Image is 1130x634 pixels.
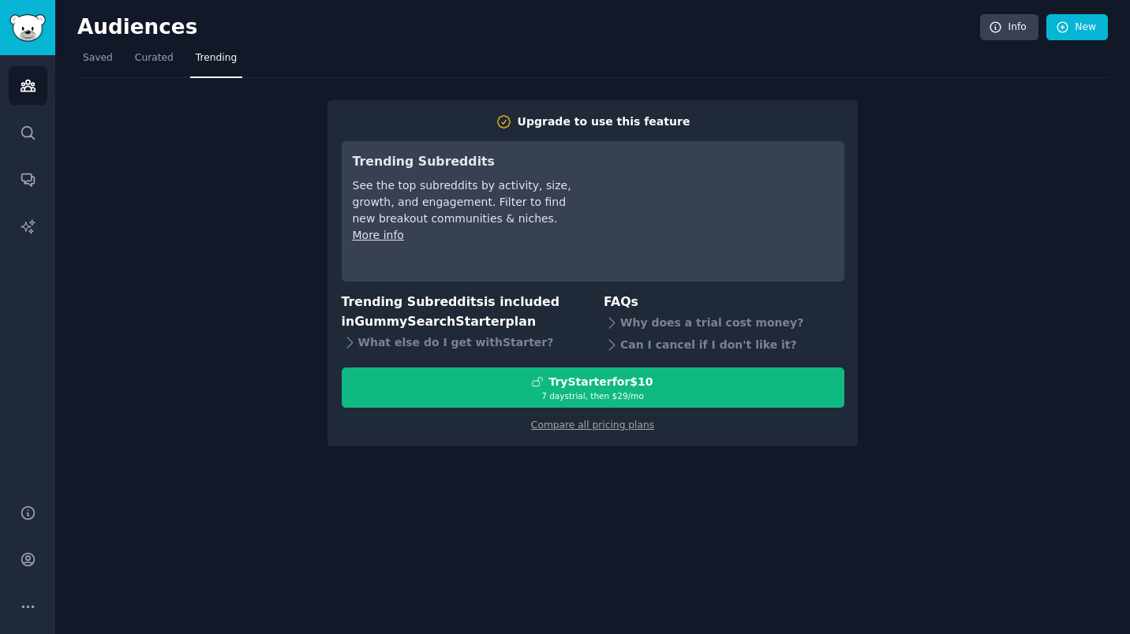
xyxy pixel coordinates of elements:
div: Upgrade to use this feature [518,114,690,130]
span: GummySearch Starter [354,314,505,329]
h3: Trending Subreddits [353,152,574,172]
span: Saved [83,51,113,65]
h2: Audiences [77,15,980,40]
div: See the top subreddits by activity, size, growth, and engagement. Filter to find new breakout com... [353,177,574,227]
a: Info [980,14,1038,41]
div: Can I cancel if I don't like it? [604,334,844,356]
a: Saved [77,46,118,78]
a: Compare all pricing plans [531,420,654,431]
a: More info [353,229,404,241]
a: Curated [129,46,179,78]
button: TryStarterfor$107 daystrial, then $29/mo [342,367,844,408]
h3: Trending Subreddits is included in plan [342,293,582,331]
a: Trending [190,46,242,78]
iframe: YouTube video player [597,152,833,270]
div: Try Starter for $10 [548,374,653,390]
div: 7 days trial, then $ 29 /mo [342,390,844,401]
div: Why does a trial cost money? [604,312,844,334]
span: Trending [196,51,237,65]
a: New [1046,14,1108,41]
div: What else do I get with Starter ? [342,331,582,353]
span: Curated [135,51,174,65]
img: GummySearch logo [9,14,46,42]
h3: FAQs [604,293,844,312]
